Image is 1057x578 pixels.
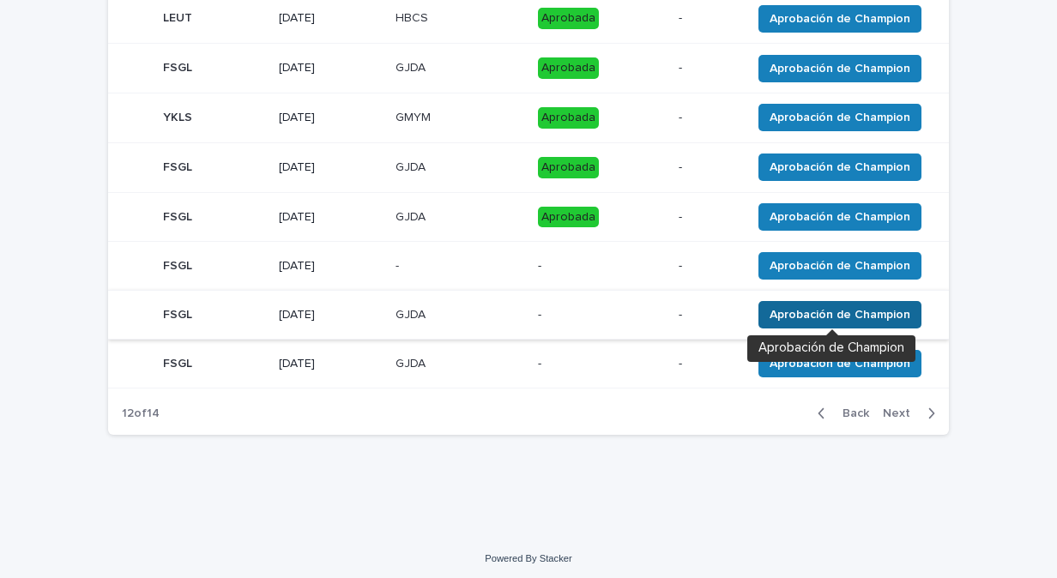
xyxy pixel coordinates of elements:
[396,304,429,322] p: GJDA
[279,160,382,175] p: [DATE]
[396,207,429,225] p: GJDA
[770,159,910,176] span: Aprobación de Champion
[876,406,949,421] button: Next
[163,304,196,322] p: FSGL
[279,259,382,274] p: [DATE]
[279,357,382,371] p: [DATE]
[108,291,949,340] tr: FSGLFSGL [DATE]GJDAGJDA --Aprobación de Champion
[279,61,382,75] p: [DATE]
[679,160,738,175] p: -
[758,252,921,280] button: Aprobación de Champion
[679,308,738,322] p: -
[279,308,382,322] p: [DATE]
[538,259,665,274] p: -
[679,357,738,371] p: -
[108,242,949,291] tr: FSGLFSGL [DATE]-- --Aprobación de Champion
[108,44,949,93] tr: FSGLFSGL [DATE]GJDAGJDA Aprobada-Aprobación de Champion
[770,208,910,226] span: Aprobación de Champion
[279,111,382,125] p: [DATE]
[485,553,571,563] a: Powered By Stacker
[108,192,949,242] tr: FSGLFSGL [DATE]GJDAGJDA Aprobada-Aprobación de Champion
[758,104,921,131] button: Aprobación de Champion
[770,60,910,77] span: Aprobación de Champion
[108,93,949,142] tr: YKLSYKLS [DATE]GMYMGMYM Aprobada-Aprobación de Champion
[538,207,599,228] div: Aprobada
[396,8,432,26] p: HBCS
[770,257,910,274] span: Aprobación de Champion
[770,10,910,27] span: Aprobación de Champion
[770,355,910,372] span: Aprobación de Champion
[279,11,382,26] p: [DATE]
[538,357,665,371] p: -
[396,353,429,371] p: GJDA
[538,157,599,178] div: Aprobada
[770,109,910,126] span: Aprobación de Champion
[758,350,921,377] button: Aprobación de Champion
[396,57,429,75] p: GJDA
[679,61,738,75] p: -
[883,407,921,419] span: Next
[804,406,876,421] button: Back
[679,111,738,125] p: -
[679,259,738,274] p: -
[163,207,196,225] p: FSGL
[758,55,921,82] button: Aprobación de Champion
[108,340,949,388] tr: FSGLFSGL [DATE]GJDAGJDA --Aprobación de Champion
[108,393,173,435] p: 12 of 14
[758,5,921,33] button: Aprobación de Champion
[108,142,949,192] tr: FSGLFSGL [DATE]GJDAGJDA Aprobada-Aprobación de Champion
[679,210,738,225] p: -
[758,154,921,181] button: Aprobación de Champion
[396,157,429,175] p: GJDA
[770,306,910,323] span: Aprobación de Champion
[538,308,665,322] p: -
[538,107,599,129] div: Aprobada
[679,11,738,26] p: -
[279,210,382,225] p: [DATE]
[396,107,434,125] p: GMYM
[538,8,599,29] div: Aprobada
[163,353,196,371] p: FSGL
[163,107,196,125] p: YKLS
[163,8,196,26] p: LEUT
[832,407,869,419] span: Back
[758,301,921,328] button: Aprobación de Champion
[163,57,196,75] p: FSGL
[538,57,599,79] div: Aprobada
[163,157,196,175] p: FSGL
[396,256,402,274] p: -
[163,256,196,274] p: FSGL
[758,203,921,231] button: Aprobación de Champion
